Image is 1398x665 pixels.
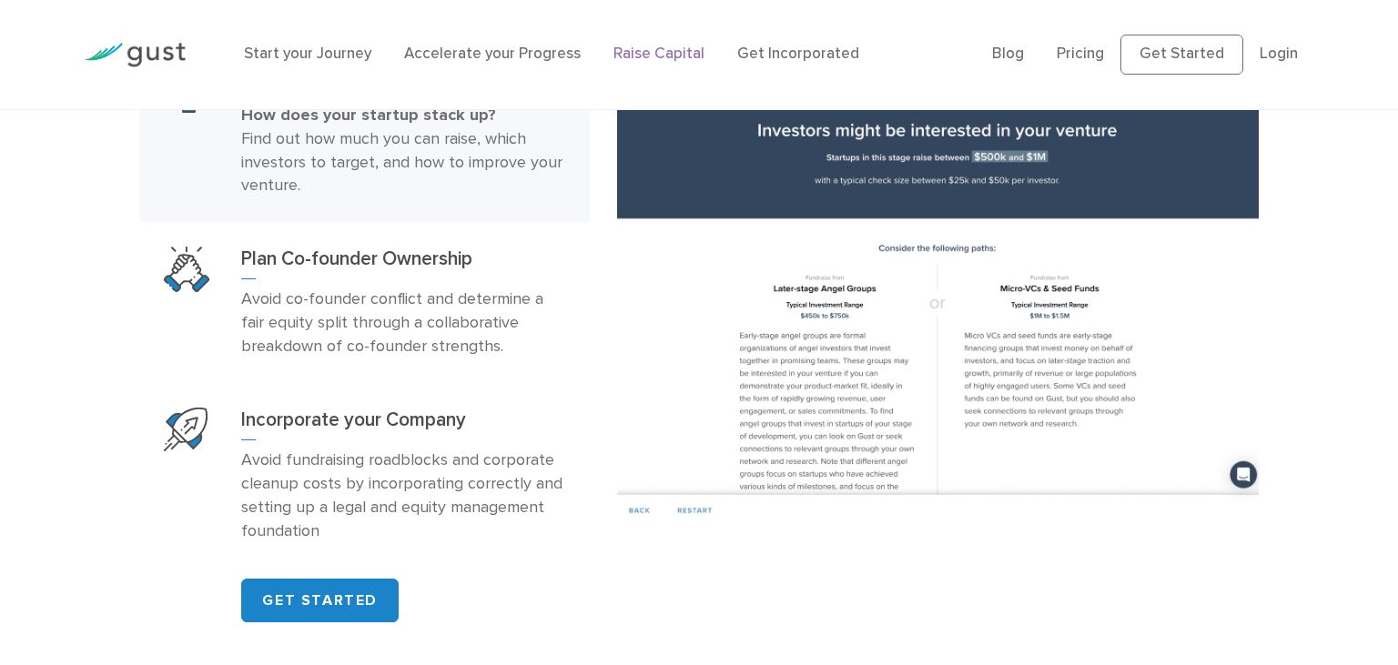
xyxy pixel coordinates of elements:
[139,38,590,223] a: Benchmark Your VentureBenchmark your VentureHow does your startup stack up? Find out how much you...
[1120,35,1243,75] a: Get Started
[613,45,704,63] a: Raise Capital
[164,408,208,451] img: Start Your Company
[241,106,496,125] strong: How does your startup stack up?
[1057,45,1104,63] a: Pricing
[617,33,1259,525] img: Benchmark your Venture
[164,247,209,292] img: Plan Co Founder Ownership
[1260,45,1298,63] a: Login
[404,45,581,63] a: Accelerate your Progress
[241,579,399,622] a: GET STARTED
[992,45,1024,63] a: Blog
[737,45,859,63] a: Get Incorporated
[244,45,371,63] a: Start your Journey
[84,43,186,67] img: Gust Logo
[241,247,565,279] h3: Plan Co-founder Ownership
[139,383,590,568] a: Start Your CompanyIncorporate your CompanyAvoid fundraising roadblocks and corporate cleanup cost...
[241,448,565,543] p: Avoid fundraising roadblocks and corporate cleanup costs by incorporating correctly and setting u...
[241,287,565,358] p: Avoid co-founder conflict and determine a fair equity split through a collaborative breakdown of ...
[241,129,562,196] span: Find out how much you can raise, which investors to target, and how to improve your venture.
[139,222,590,383] a: Plan Co Founder OwnershipPlan Co-founder OwnershipAvoid co-founder conflict and determine a fair ...
[241,408,565,440] h3: Incorporate your Company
